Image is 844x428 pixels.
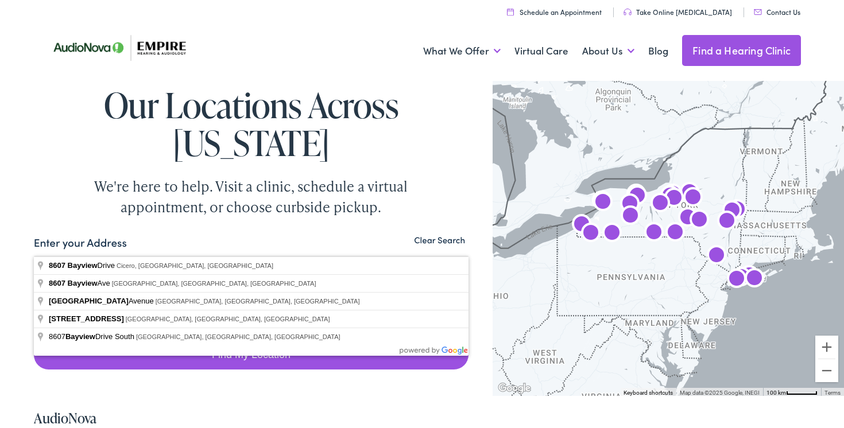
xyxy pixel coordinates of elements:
[656,183,684,211] div: AudioNova
[735,263,763,290] div: AudioNova
[156,298,360,305] span: [GEOGRAPHIC_DATA], [GEOGRAPHIC_DATA], [GEOGRAPHIC_DATA]
[49,314,124,323] span: [STREET_ADDRESS]
[34,408,96,427] a: AudioNova
[624,9,632,15] img: utility icon
[49,297,129,305] span: [GEOGRAPHIC_DATA]
[577,220,605,248] div: AudioNova
[679,185,707,212] div: AudioNova
[617,203,644,231] div: AudioNova
[686,207,713,235] div: AudioNova
[682,35,801,66] a: Find a Hearing Clinic
[741,266,768,293] div: Empire Hearing &#038; Audiology by AudioNova
[727,264,755,292] div: AudioNova
[754,9,762,15] img: utility icon
[507,7,602,17] a: Schedule an Appointment
[411,235,469,246] button: Clear Search
[495,381,533,396] a: Open this area in Google Maps (opens a new window)
[676,180,703,207] div: AudioNova
[815,336,838,359] button: Zoom in
[126,316,330,322] span: [GEOGRAPHIC_DATA], [GEOGRAPHIC_DATA], [GEOGRAPHIC_DATA]
[49,261,65,270] span: 8607
[68,261,98,270] span: Bayview
[624,183,651,211] div: AudioNova
[68,279,98,287] span: Bayview
[65,332,95,341] span: Bayview
[824,390,841,396] a: Terms (opens in new tab)
[763,388,821,396] button: Map Scale: 100 km per 51 pixels
[640,220,668,247] div: Empire Hearing &#038; Audiology by AudioNova
[661,220,689,247] div: AudioNova
[49,332,136,341] span: 8607 Drive South
[112,280,316,287] span: [GEOGRAPHIC_DATA], [GEOGRAPHIC_DATA], [GEOGRAPHIC_DATA]
[49,279,65,287] span: 8607
[588,188,615,216] div: AudioNova
[34,235,127,251] label: Enter your Address
[622,181,650,209] div: AudioNova
[723,197,751,224] div: AudioNova
[624,389,673,397] button: Keyboard shortcuts
[507,8,514,15] img: utility icon
[49,261,117,270] span: Drive
[616,191,644,219] div: AudioNova
[723,266,750,294] div: AudioNova
[136,333,340,340] span: [GEOGRAPHIC_DATA], [GEOGRAPHIC_DATA], [GEOGRAPHIC_DATA]
[659,181,687,209] div: Empire Hearing &#038; Audiology by AudioNova
[646,190,674,218] div: AudioNova
[718,198,746,225] div: AudioNova
[680,390,760,396] span: Map data ©2025 Google, INEGI
[49,297,156,305] span: Avenue
[703,243,730,270] div: AudioNova
[754,7,800,17] a: Contact Us
[598,220,626,248] div: AudioNova
[568,212,595,239] div: AudioNova
[674,205,702,232] div: AudioNova
[624,7,732,17] a: Take Online [MEDICAL_DATA]
[713,208,741,236] div: AudioNova
[660,185,688,213] div: AudioNova
[423,30,501,72] a: What We Offer
[514,30,568,72] a: Virtual Care
[34,86,469,162] h1: Our Locations Across [US_STATE]
[648,30,668,72] a: Blog
[117,262,273,269] span: Cicero, [GEOGRAPHIC_DATA], [GEOGRAPHIC_DATA]
[495,381,533,396] img: Google
[582,30,634,72] a: About Us
[49,279,112,287] span: Ave
[815,359,838,382] button: Zoom out
[766,390,786,396] span: 100 km
[67,176,435,217] div: We're here to help. Visit a clinic, schedule a virtual appointment, or choose curbside pickup.
[589,189,617,217] div: AudioNova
